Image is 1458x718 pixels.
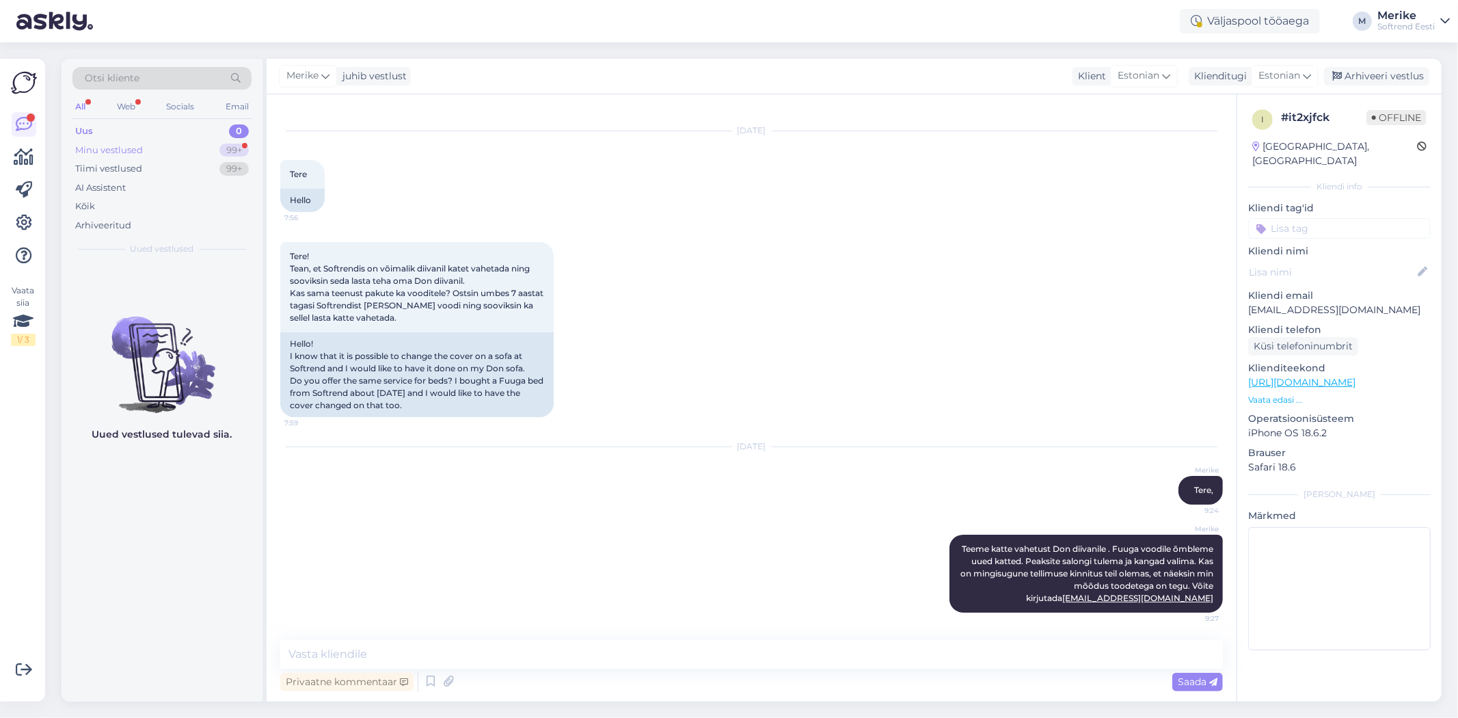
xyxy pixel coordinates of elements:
div: Arhiveeri vestlus [1324,67,1429,85]
span: Estonian [1118,68,1159,83]
span: Merike [286,68,319,83]
div: 1 / 3 [11,334,36,346]
div: Uus [75,124,93,138]
a: MerikeSoftrend Eesti [1377,10,1450,32]
a: [URL][DOMAIN_NAME] [1248,376,1355,388]
img: Askly Logo [11,70,37,96]
div: 99+ [219,162,249,176]
span: Merike [1167,524,1219,534]
p: Kliendi email [1248,289,1431,303]
p: Klienditeekond [1248,361,1431,375]
span: Teeme katte vahetust Don diivanile . Fuuga voodile õmbleme uued katted. Peaksite salongi tulema j... [960,544,1215,603]
div: Merike [1377,10,1435,21]
div: Klient [1072,69,1106,83]
p: Operatsioonisüsteem [1248,412,1431,426]
span: Tere, [1194,485,1213,495]
p: [EMAIL_ADDRESS][DOMAIN_NAME] [1248,303,1431,317]
span: 7:56 [284,213,336,223]
div: juhib vestlust [337,69,407,83]
div: Minu vestlused [75,144,143,157]
div: Hello [280,189,325,212]
div: Kliendi info [1248,181,1431,193]
span: Tere [290,169,307,179]
span: i [1261,114,1264,124]
div: AI Assistent [75,181,126,195]
span: Otsi kliente [85,71,139,85]
p: Uued vestlused tulevad siia. [92,427,232,442]
span: Saada [1178,676,1217,688]
p: Märkmed [1248,509,1431,523]
p: Safari 18.6 [1248,460,1431,475]
p: Kliendi tag'id [1248,201,1431,215]
div: All [72,98,88,116]
div: [DATE] [280,124,1223,137]
input: Lisa tag [1248,218,1431,239]
div: Arhiveeritud [75,219,131,232]
div: Email [223,98,252,116]
span: 9:24 [1167,505,1219,516]
div: [PERSON_NAME] [1248,488,1431,501]
div: 0 [229,124,249,138]
p: Vaata edasi ... [1248,394,1431,406]
div: 99+ [219,144,249,157]
div: Privaatne kommentaar [280,673,414,691]
div: Kõik [75,200,95,213]
a: [EMAIL_ADDRESS][DOMAIN_NAME] [1062,593,1213,603]
p: Kliendi telefon [1248,323,1431,337]
p: iPhone OS 18.6.2 [1248,426,1431,440]
div: [GEOGRAPHIC_DATA], [GEOGRAPHIC_DATA] [1252,139,1417,168]
p: Brauser [1248,446,1431,460]
div: Web [114,98,138,116]
span: 9:27 [1167,613,1219,624]
img: No chats [62,292,262,415]
span: Uued vestlused [131,243,194,255]
div: Socials [163,98,197,116]
span: Estonian [1258,68,1300,83]
div: Softrend Eesti [1377,21,1435,32]
div: [DATE] [280,440,1223,453]
div: Küsi telefoninumbrit [1248,337,1358,356]
span: Offline [1366,110,1427,125]
span: Tere! Tean, et Softrendis on võimalik diivanil katet vahetada ning sooviksin seda lasta teha oma ... [290,251,545,323]
div: M [1353,12,1372,31]
div: Väljaspool tööaega [1180,9,1320,34]
div: Vaata siia [11,284,36,346]
div: # it2xjfck [1281,109,1366,126]
span: 7:59 [284,418,336,428]
div: Klienditugi [1189,69,1247,83]
div: Hello! I know that it is possible to change the cover on a sofa at Softrend and I would like to h... [280,332,554,417]
span: Merike [1167,465,1219,475]
input: Lisa nimi [1249,265,1415,280]
div: Tiimi vestlused [75,162,142,176]
p: Kliendi nimi [1248,244,1431,258]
